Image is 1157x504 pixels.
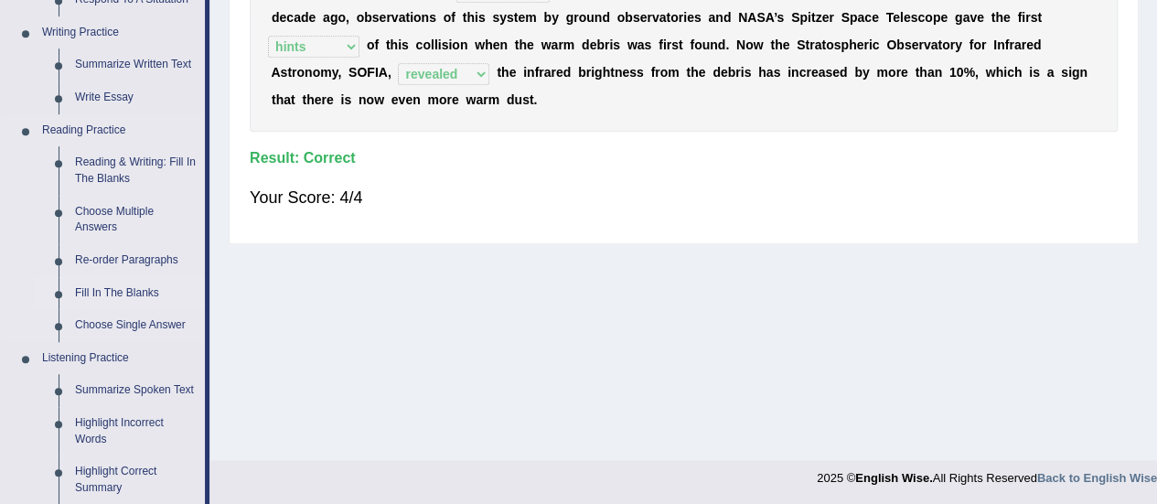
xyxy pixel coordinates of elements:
[791,65,799,80] b: n
[413,10,422,25] b: o
[1007,65,1014,80] b: c
[602,10,610,25] b: d
[679,38,683,52] b: t
[873,38,880,52] b: c
[429,10,436,25] b: s
[1003,10,1011,25] b: e
[586,10,595,25] b: u
[930,38,937,52] b: a
[787,65,791,80] b: i
[893,10,900,25] b: e
[715,10,723,25] b: n
[566,10,574,25] b: g
[1079,65,1087,80] b: n
[694,10,702,25] b: s
[306,92,315,107] b: h
[271,65,280,80] b: A
[829,10,833,25] b: r
[372,10,380,25] b: s
[647,10,651,25] b: r
[552,10,559,25] b: y
[499,10,507,25] b: y
[1046,65,1054,80] b: a
[955,10,963,25] b: g
[627,38,637,52] b: w
[390,38,398,52] b: h
[691,65,699,80] b: h
[650,65,655,80] b: f
[832,65,840,80] b: e
[67,309,205,342] a: Choose Single Answer
[478,10,486,25] b: s
[493,38,500,52] b: e
[563,38,574,52] b: m
[388,65,391,80] b: ,
[712,65,721,80] b: d
[741,65,745,80] b: i
[862,65,870,80] b: y
[1014,65,1023,80] b: h
[652,10,659,25] b: v
[34,342,205,375] a: Listening Practice
[981,38,986,52] b: r
[747,10,756,25] b: A
[1021,38,1025,52] b: r
[1026,38,1034,52] b: e
[591,65,595,80] b: i
[1061,65,1068,80] b: s
[497,65,501,80] b: t
[346,10,349,25] b: ,
[821,10,829,25] b: e
[340,92,344,107] b: i
[1037,10,1042,25] b: t
[905,38,912,52] b: s
[775,38,783,52] b: h
[475,10,478,25] b: i
[991,10,996,25] b: t
[918,38,923,52] b: r
[519,38,527,52] b: h
[375,65,379,80] b: I
[857,10,864,25] b: a
[67,456,205,504] a: Highlight Correct Summary
[825,65,832,80] b: s
[975,65,979,80] b: ,
[686,65,691,80] b: t
[955,38,962,52] b: y
[949,65,957,80] b: 1
[610,65,615,80] b: t
[527,38,534,52] b: e
[924,38,931,52] b: v
[292,65,296,80] b: r
[272,92,276,107] b: t
[507,10,514,25] b: s
[463,10,467,25] b: t
[933,10,941,25] b: p
[736,38,745,52] b: N
[272,10,280,25] b: d
[1068,65,1072,80] b: i
[1004,38,1009,52] b: f
[659,10,667,25] b: a
[67,196,205,244] a: Choose Multiple Answers
[578,65,586,80] b: b
[466,10,475,25] b: h
[849,38,857,52] b: h
[888,65,896,80] b: o
[1022,10,1025,25] b: i
[444,10,452,25] b: o
[710,38,718,52] b: n
[927,65,935,80] b: a
[332,65,338,80] b: y
[527,65,535,80] b: n
[321,92,326,107] b: r
[416,38,423,52] b: c
[629,65,637,80] b: s
[900,10,904,25] b: l
[663,38,667,52] b: i
[367,65,375,80] b: F
[774,10,777,25] b: ’
[613,38,620,52] b: s
[515,38,520,52] b: t
[475,38,485,52] b: w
